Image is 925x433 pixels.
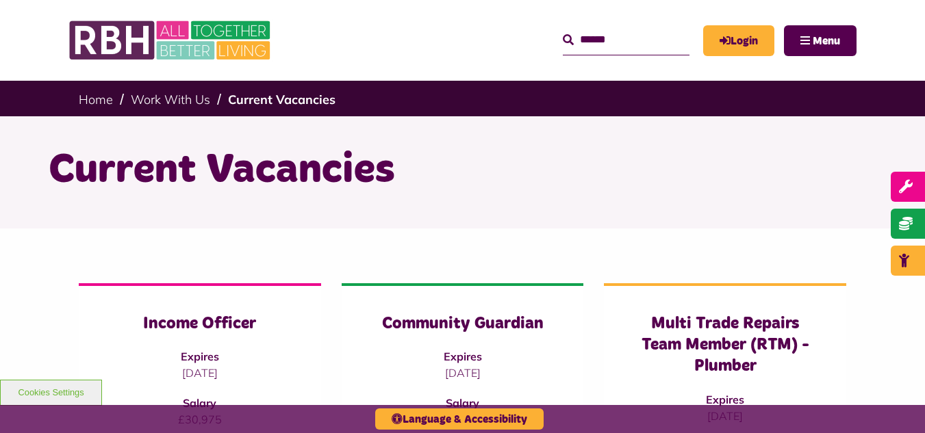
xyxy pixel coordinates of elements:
h3: Income Officer [106,313,294,334]
img: RBH [68,14,274,67]
button: Language & Accessibility [375,408,544,430]
strong: Expires [706,393,744,406]
strong: Expires [181,350,219,363]
strong: Salary [183,396,216,410]
p: [DATE] [106,365,294,381]
a: MyRBH [703,25,774,56]
strong: Expires [444,350,482,363]
iframe: Netcall Web Assistant for live chat [863,371,925,433]
a: Current Vacancies [228,92,335,107]
span: Menu [813,36,840,47]
a: Home [79,92,113,107]
button: Navigation [784,25,857,56]
h3: Community Guardian [369,313,557,334]
a: Work With Us [131,92,210,107]
h3: Multi Trade Repairs Team Member (RTM) - Plumber [631,313,819,378]
h1: Current Vacancies [49,144,877,197]
p: [DATE] [369,365,557,381]
strong: Salary [446,396,479,410]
